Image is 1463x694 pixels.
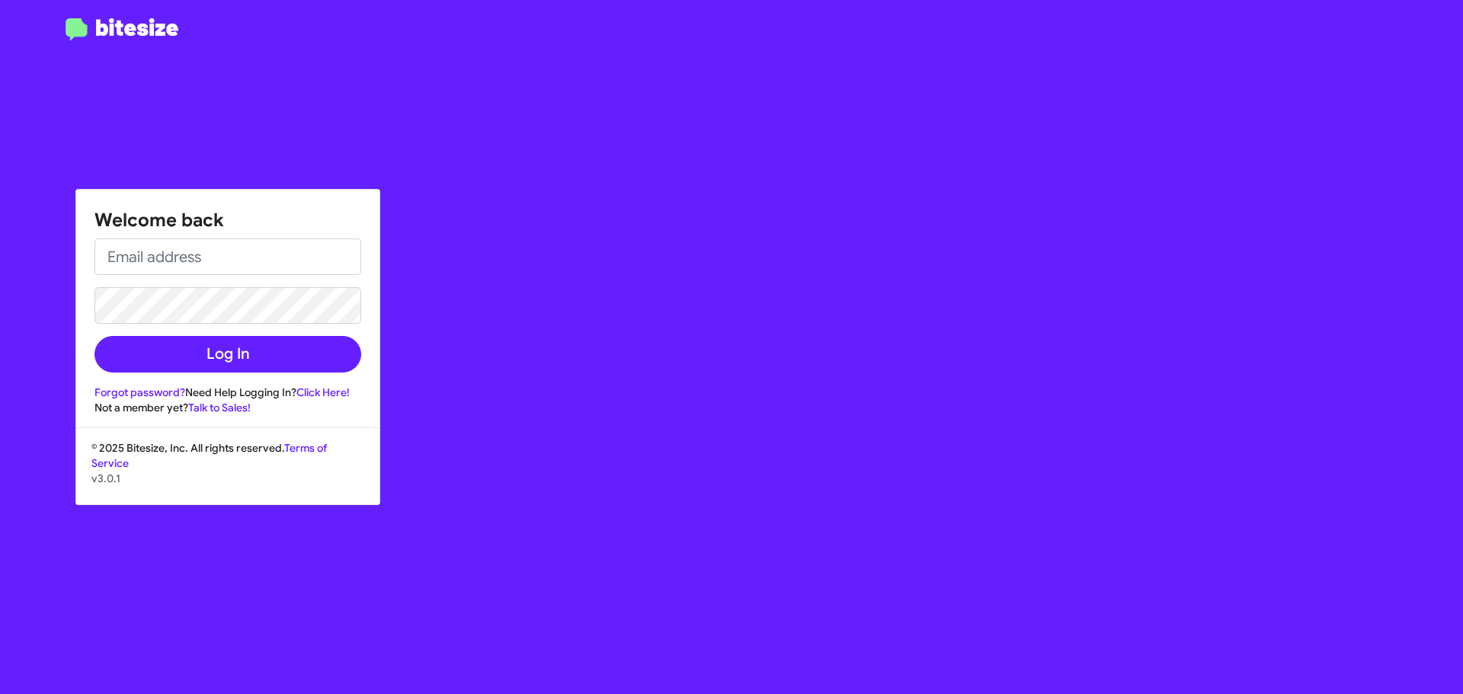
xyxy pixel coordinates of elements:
a: Talk to Sales! [188,401,251,414]
div: © 2025 Bitesize, Inc. All rights reserved. [76,440,379,504]
div: Need Help Logging In? [94,385,361,400]
div: Not a member yet? [94,400,361,415]
a: Forgot password? [94,385,185,399]
a: Click Here! [296,385,350,399]
button: Log In [94,336,361,373]
input: Email address [94,238,361,275]
p: v3.0.1 [91,471,364,486]
h1: Welcome back [94,208,361,232]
